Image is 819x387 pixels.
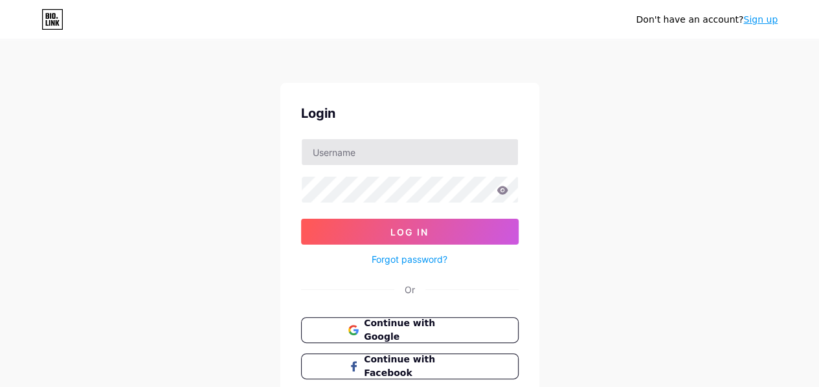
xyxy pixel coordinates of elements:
button: Continue with Google [301,317,519,343]
input: Username [302,139,518,165]
a: Forgot password? [372,252,447,266]
div: Login [301,104,519,123]
span: Continue with Google [364,316,471,344]
div: Don't have an account? [636,13,778,27]
span: Log In [390,227,429,238]
a: Sign up [743,14,778,25]
div: Or [405,283,415,296]
span: Continue with Facebook [364,353,471,380]
button: Continue with Facebook [301,353,519,379]
button: Log In [301,219,519,245]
